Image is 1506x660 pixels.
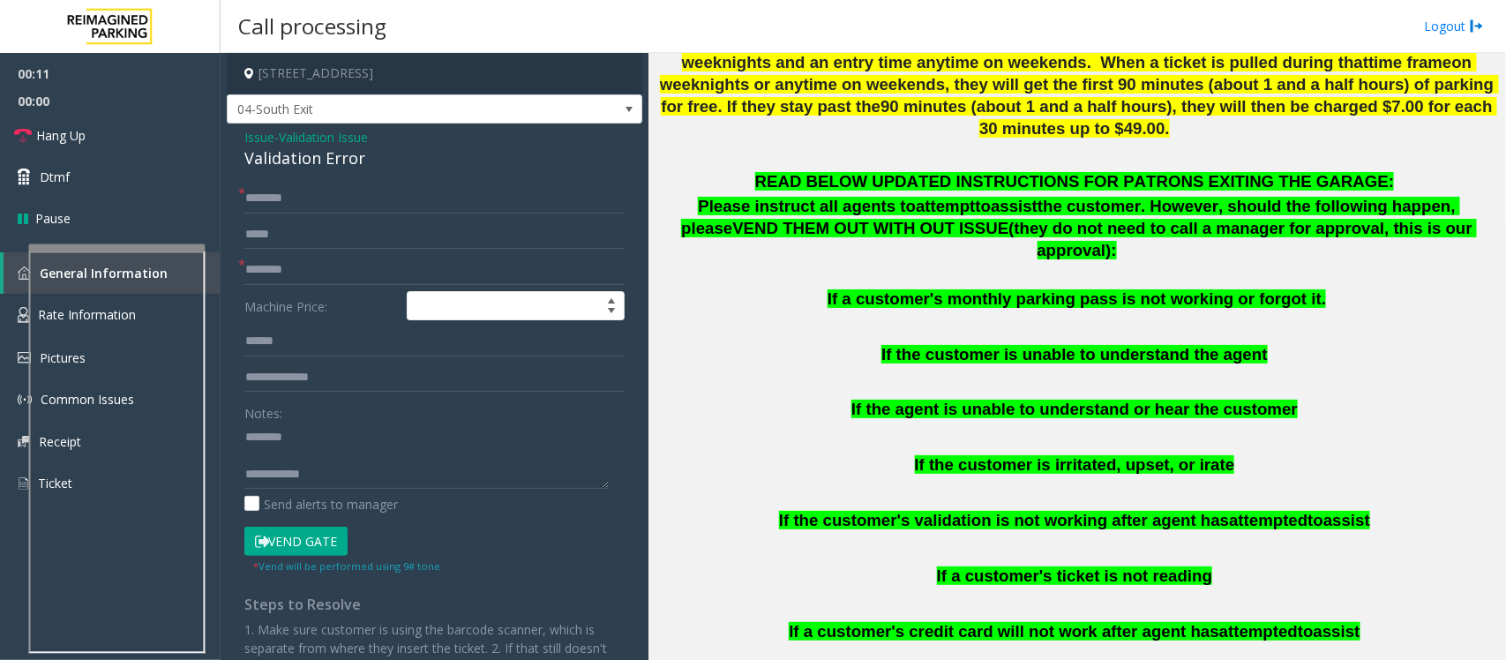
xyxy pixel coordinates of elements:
label: Send alerts to manager [244,495,398,514]
img: 'icon' [18,476,29,491]
span: Increase value [599,292,624,306]
span: assist [991,197,1038,215]
img: logout [1470,17,1484,35]
h4: Steps to Resolve [244,596,625,613]
span: Decrease value [599,306,624,320]
span: 04-South Exit [228,95,558,124]
span: If the customer is irritated, upset, or irate [915,455,1235,474]
span: time frame [1368,53,1451,71]
label: Notes: [244,398,282,423]
span: 90 minutes (about 1 and a half hours) [880,97,1173,116]
h3: Call processing [229,4,395,48]
span: READ BELOW UPDATED INSTRUCTIONS FOR PATRONS EXITING THE GARAGE: [755,172,1395,191]
span: attempted [1219,622,1298,641]
a: Logout [1424,17,1484,35]
span: If a customer's credit card will not work after agent has [789,622,1219,641]
span: to [976,197,992,215]
span: on weeknights or anytime on weekends, they will get the first 90 minutes (about 1 and a half hour... [660,53,1499,116]
a: General Information [4,252,221,294]
span: If a customer's monthly parking pass is not working or forgot it. [828,289,1326,308]
small: Vend will be performed using 9# tone [253,559,440,573]
span: - [274,129,368,146]
span: Issue [244,128,274,146]
span: VEND THEM OUT WITH OUT ISSUE [732,219,1008,237]
span: assist [1323,511,1370,529]
span: Validation Issue [279,128,368,146]
span: Dtmf [40,168,70,186]
img: 'icon' [18,393,32,407]
img: 'icon' [18,436,30,447]
span: attempt [916,197,975,215]
span: Hang Up [36,126,86,145]
span: attempted [1229,511,1307,529]
span: (they do not need to call a manager for approval, this is our approval): [1008,219,1477,259]
span: to [1308,511,1324,529]
img: 'icon' [18,266,31,280]
span: , they will then be charged $7.00 for each 30 minutes up to $49.00. [979,97,1497,138]
span: If a customer's ticket is not reading [937,566,1212,585]
img: 'icon' [18,352,31,364]
span: the customer. However, should the following happen, please [681,197,1460,237]
button: Vend Gate [244,527,348,557]
span: If the agent is unable to understand or hear the customer [851,400,1298,418]
h4: [STREET_ADDRESS] [227,53,642,94]
span: to [1298,622,1314,641]
span: If the customer's validation is not working after agent has [779,511,1229,529]
span: Pause [35,209,71,228]
div: Validation Error [244,146,625,170]
span: If the customer is unable to understand the agent [881,345,1267,364]
span: Please instruct all agents to [698,197,916,215]
span: assist [1314,622,1360,641]
img: 'icon' [18,307,29,323]
label: Machine Price: [240,291,402,321]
